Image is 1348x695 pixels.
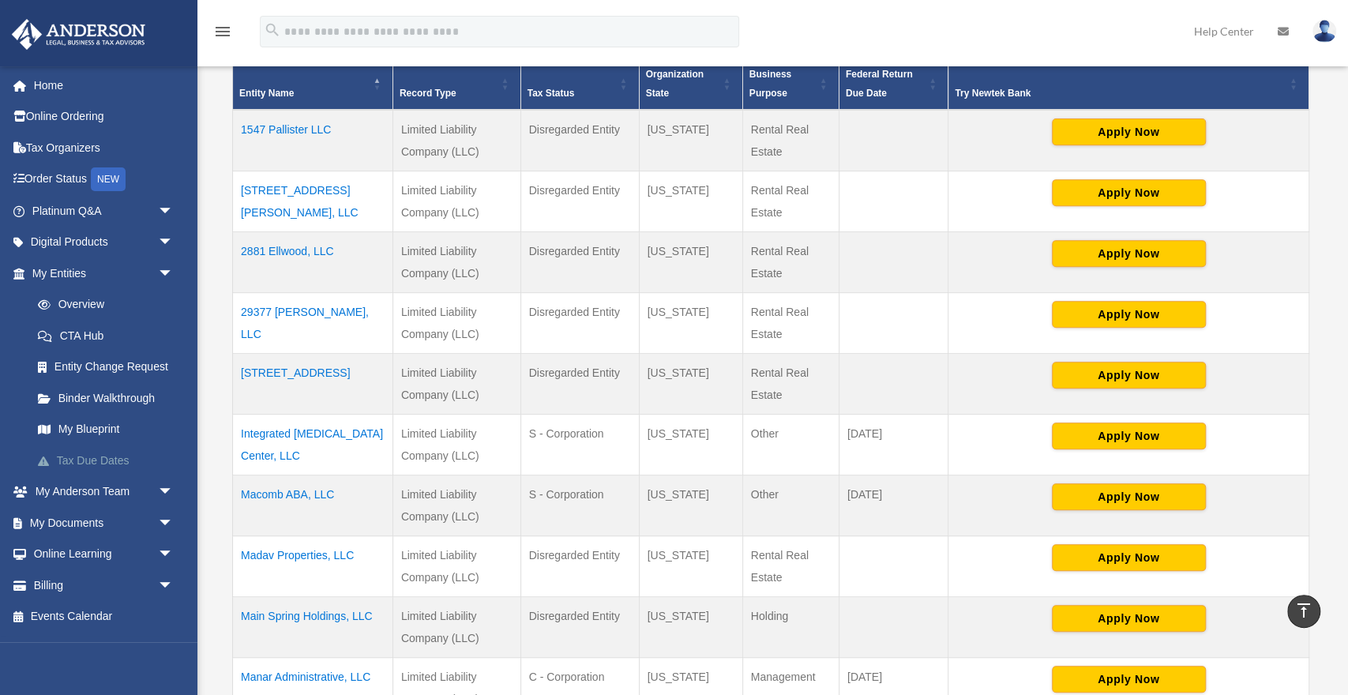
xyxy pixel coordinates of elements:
th: Organization State: Activate to sort [639,58,742,111]
span: Record Type [400,88,456,99]
a: My Entitiesarrow_drop_down [11,257,197,289]
a: Online Ordering [11,101,197,133]
td: [US_STATE] [639,232,742,293]
a: menu [213,28,232,41]
span: arrow_drop_down [158,507,190,539]
td: [US_STATE] [639,293,742,354]
td: [US_STATE] [639,597,742,658]
td: Limited Liability Company (LLC) [392,475,520,536]
td: [DATE] [839,415,948,475]
td: Limited Liability Company (LLC) [392,415,520,475]
td: Main Spring Holdings, LLC [233,597,393,658]
th: Federal Return Due Date: Activate to sort [839,58,948,111]
td: Other [742,475,839,536]
td: [STREET_ADDRESS][PERSON_NAME], LLC [233,171,393,232]
button: Apply Now [1052,605,1206,632]
span: arrow_drop_down [158,476,190,509]
a: Tax Due Dates [22,445,197,476]
a: Digital Productsarrow_drop_down [11,227,197,258]
td: Disregarded Entity [520,354,639,415]
td: [DATE] [839,475,948,536]
span: arrow_drop_down [158,257,190,290]
span: arrow_drop_down [158,569,190,602]
td: Rental Real Estate [742,354,839,415]
td: Disregarded Entity [520,110,639,171]
a: My Blueprint [22,414,197,445]
button: Apply Now [1052,240,1206,267]
td: [US_STATE] [639,415,742,475]
a: CTA Hub [22,320,197,351]
a: vertical_align_top [1287,595,1320,628]
td: [US_STATE] [639,536,742,597]
td: Disregarded Entity [520,232,639,293]
td: 29377 [PERSON_NAME], LLC [233,293,393,354]
div: NEW [91,167,126,191]
span: arrow_drop_down [158,195,190,227]
span: Tax Status [528,88,575,99]
td: Limited Liability Company (LLC) [392,293,520,354]
span: Business Purpose [749,69,791,99]
span: arrow_drop_down [158,227,190,259]
span: Entity Name [239,88,294,99]
a: Billingarrow_drop_down [11,569,197,601]
th: Try Newtek Bank : Activate to sort [948,58,1309,111]
i: vertical_align_top [1294,601,1313,620]
button: Apply Now [1052,118,1206,145]
div: Try Newtek Bank [955,84,1285,103]
td: [US_STATE] [639,110,742,171]
td: S - Corporation [520,415,639,475]
td: Disregarded Entity [520,171,639,232]
td: Limited Liability Company (LLC) [392,171,520,232]
a: Entity Change Request [22,351,197,383]
td: Limited Liability Company (LLC) [392,232,520,293]
span: arrow_drop_down [158,539,190,571]
td: Madav Properties, LLC [233,536,393,597]
i: menu [213,22,232,41]
td: 2881 Ellwood, LLC [233,232,393,293]
a: My Anderson Teamarrow_drop_down [11,476,197,508]
a: Tax Organizers [11,132,197,163]
a: Binder Walkthrough [22,382,197,414]
td: Limited Liability Company (LLC) [392,110,520,171]
td: Disregarded Entity [520,597,639,658]
img: User Pic [1312,20,1336,43]
a: Online Learningarrow_drop_down [11,539,197,570]
td: Integrated [MEDICAL_DATA] Center, LLC [233,415,393,475]
td: Rental Real Estate [742,536,839,597]
td: Rental Real Estate [742,110,839,171]
th: Tax Status: Activate to sort [520,58,639,111]
button: Apply Now [1052,179,1206,206]
button: Apply Now [1052,666,1206,693]
td: Limited Liability Company (LLC) [392,354,520,415]
td: Rental Real Estate [742,293,839,354]
i: search [264,21,281,39]
td: Macomb ABA, LLC [233,475,393,536]
td: [US_STATE] [639,475,742,536]
button: Apply Now [1052,544,1206,571]
td: S - Corporation [520,475,639,536]
td: 1547 Pallister LLC [233,110,393,171]
a: My Documentsarrow_drop_down [11,507,197,539]
td: [US_STATE] [639,354,742,415]
button: Apply Now [1052,483,1206,510]
td: [US_STATE] [639,171,742,232]
th: Entity Name: Activate to invert sorting [233,58,393,111]
td: Disregarded Entity [520,293,639,354]
a: Order StatusNEW [11,163,197,196]
td: Rental Real Estate [742,171,839,232]
button: Apply Now [1052,423,1206,449]
a: Overview [22,289,190,321]
td: [STREET_ADDRESS] [233,354,393,415]
span: Organization State [646,69,704,99]
img: Anderson Advisors Platinum Portal [7,19,150,50]
td: Rental Real Estate [742,232,839,293]
th: Record Type: Activate to sort [392,58,520,111]
td: Holding [742,597,839,658]
button: Apply Now [1052,362,1206,389]
th: Business Purpose: Activate to sort [742,58,839,111]
span: Federal Return Due Date [846,69,913,99]
td: Limited Liability Company (LLC) [392,597,520,658]
a: Home [11,69,197,101]
button: Apply Now [1052,301,1206,328]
